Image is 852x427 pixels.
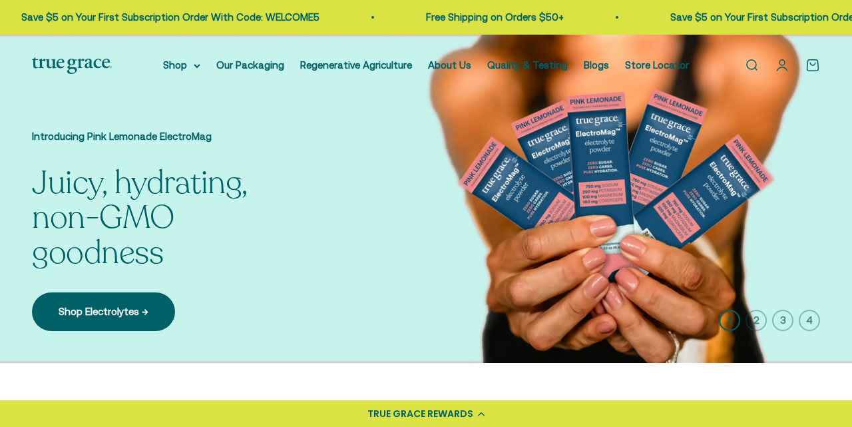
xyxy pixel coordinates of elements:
a: Shop Electrolytes → [32,292,175,331]
a: Our Packaging [216,59,284,71]
p: Introducing Pink Lemonade ElectroMag [32,129,298,145]
button: 1 [719,310,740,331]
div: TRUE GRACE REWARDS [367,407,473,421]
a: Store Locator [625,59,689,71]
button: 2 [745,310,767,331]
split-lines: Juicy, hydrating, non-GMO goodness [32,161,298,275]
a: About Us [428,59,471,71]
a: Blogs [584,59,609,71]
a: Quality & Testing [487,59,568,71]
button: 4 [799,310,820,331]
summary: Shop [163,57,200,73]
a: Free Shipping on Orders $50+ [358,11,496,23]
a: Regenerative Agriculture [300,59,412,71]
button: 3 [772,310,793,331]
